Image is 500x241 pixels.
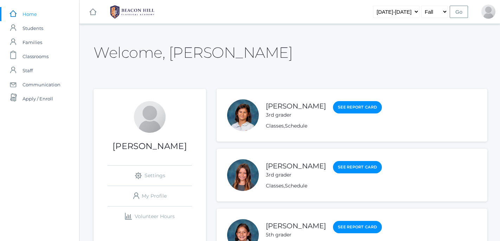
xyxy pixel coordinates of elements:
[266,183,284,189] a: Classes
[266,171,326,179] div: 3rd grader
[94,142,206,151] h1: [PERSON_NAME]
[23,63,33,78] span: Staff
[23,78,60,92] span: Communication
[227,159,259,191] div: Evangeline Ewing
[23,92,53,106] span: Apply / Enroll
[266,231,326,239] div: 5th grader
[108,206,192,227] a: Volunteer Hours
[108,186,192,206] a: My Profile
[266,182,382,190] div: ,
[333,161,382,173] a: See Report Card
[134,101,166,133] div: Laura Ewing
[266,111,326,119] div: 3rd grader
[333,101,382,113] a: See Report Card
[481,5,495,19] div: Laura Ewing
[106,3,159,21] img: 1_BHCALogos-05.png
[285,183,307,189] a: Schedule
[266,102,326,110] a: [PERSON_NAME]
[23,7,37,21] span: Home
[266,123,284,129] a: Classes
[333,221,382,233] a: See Report Card
[23,49,49,63] span: Classrooms
[23,35,42,49] span: Families
[266,122,382,130] div: ,
[266,222,326,230] a: [PERSON_NAME]
[450,6,468,18] input: Go
[227,99,259,131] div: Adella Ewing
[285,123,307,129] a: Schedule
[266,162,326,170] a: [PERSON_NAME]
[23,21,43,35] span: Students
[108,166,192,186] a: Settings
[94,44,293,61] h2: Welcome, [PERSON_NAME]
